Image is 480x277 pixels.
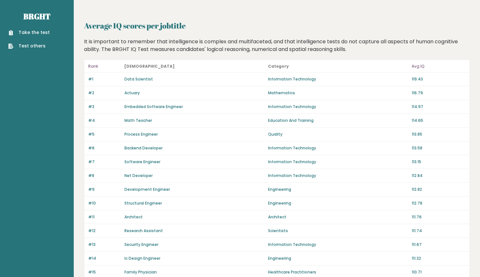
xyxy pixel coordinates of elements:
[268,63,289,69] b: Category
[412,187,466,192] p: 112.82
[124,104,183,109] a: Embedded Software Engineer
[268,90,408,96] p: Mathematics
[412,173,466,179] p: 112.84
[412,90,466,96] p: 116.79
[412,104,466,110] p: 114.97
[88,63,121,70] p: Rank
[88,145,121,151] p: #6
[82,38,472,53] div: It is important to remember that intelligence is complex and multifaceted, and that intelligence ...
[84,20,470,31] h2: Average IQ scores per jobtitle
[88,187,121,192] p: #9
[124,269,157,275] a: Family Physician
[88,173,121,179] p: #8
[124,118,152,123] a: Math Teacher
[88,214,121,220] p: #11
[412,159,466,165] p: 113.15
[88,200,121,206] p: #10
[124,256,160,261] a: Ic Design Engineer
[8,29,50,36] a: Take the test
[124,173,153,178] a: Net Developer
[412,200,466,206] p: 112.78
[124,76,153,82] a: Data Scientist
[268,200,408,206] p: Engineering
[268,269,408,275] p: Healthcare Practitioners
[412,131,466,137] p: 113.85
[88,131,121,137] p: #5
[412,242,466,248] p: 111.67
[124,242,158,247] a: Security Engineer
[124,200,162,206] a: Structural Engineer
[88,90,121,96] p: #2
[88,242,121,248] p: #13
[88,256,121,261] p: #14
[268,76,408,82] p: Information Technology
[268,228,408,234] p: Scientists
[23,11,50,21] a: Brght
[124,159,160,164] a: Software Engineer
[412,145,466,151] p: 113.58
[124,228,163,233] a: Research Assistant
[88,269,121,275] p: #15
[268,214,408,220] p: Architect
[88,159,121,165] p: #7
[88,118,121,123] p: #4
[268,173,408,179] p: Information Technology
[268,159,408,165] p: Information Technology
[412,63,466,70] p: Avg IQ
[124,90,140,96] a: Actuary
[268,145,408,151] p: Information Technology
[88,104,121,110] p: #3
[412,118,466,123] p: 114.65
[124,63,175,69] b: [DEMOGRAPHIC_DATA]
[124,214,143,220] a: Architect
[268,131,408,137] p: Quality
[412,269,466,275] p: 110.71
[268,242,408,248] p: Information Technology
[268,187,408,192] p: Engineering
[124,131,158,137] a: Process Engineer
[268,118,408,123] p: Education And Training
[412,76,466,82] p: 119.43
[124,145,163,151] a: Backend Developer
[412,214,466,220] p: 111.76
[88,228,121,234] p: #12
[412,256,466,261] p: 111.32
[268,256,408,261] p: Engineering
[124,187,170,192] a: Development Engineer
[268,104,408,110] p: Information Technology
[88,76,121,82] p: #1
[412,228,466,234] p: 111.74
[8,43,50,49] a: Test others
